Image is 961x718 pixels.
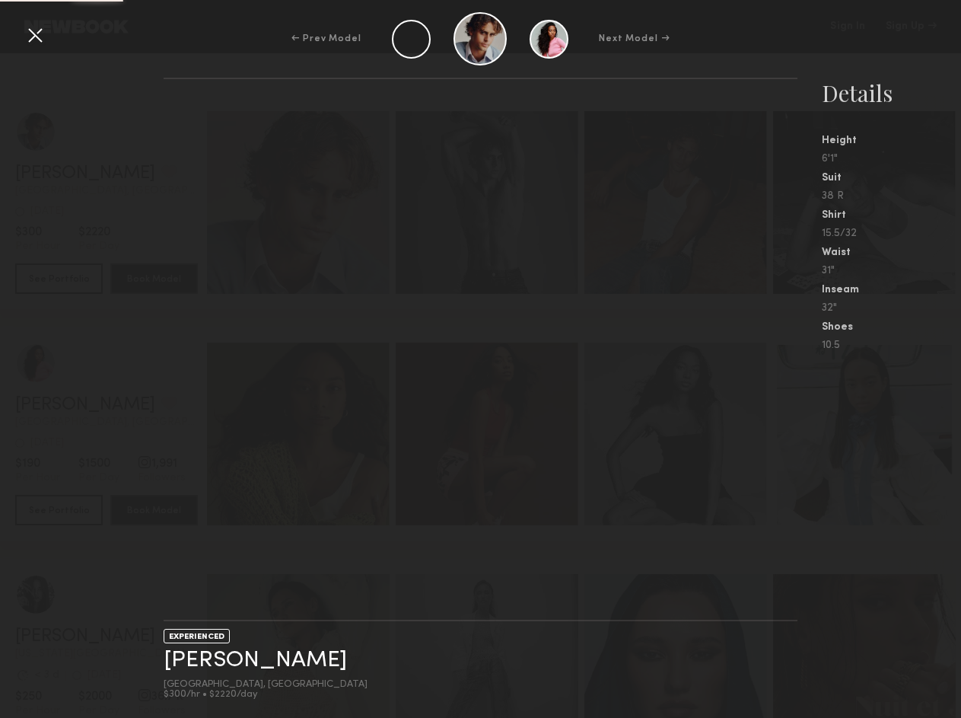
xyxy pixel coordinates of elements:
[822,303,961,314] div: 32"
[822,173,961,183] div: Suit
[822,266,961,276] div: 31"
[164,629,230,643] div: EXPERIENCED
[822,210,961,221] div: Shirt
[822,322,961,333] div: Shoes
[822,228,961,239] div: 15.5/32
[822,191,961,202] div: 38 R
[822,154,961,164] div: 6'1"
[164,680,368,690] div: [GEOGRAPHIC_DATA], [GEOGRAPHIC_DATA]
[164,649,347,672] a: [PERSON_NAME]
[822,247,961,258] div: Waist
[291,32,361,46] div: ← Prev Model
[599,32,670,46] div: Next Model →
[822,340,961,351] div: 10.5
[822,78,961,108] div: Details
[822,136,961,146] div: Height
[164,690,368,700] div: $300/hr • $2220/day
[822,285,961,295] div: Inseam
